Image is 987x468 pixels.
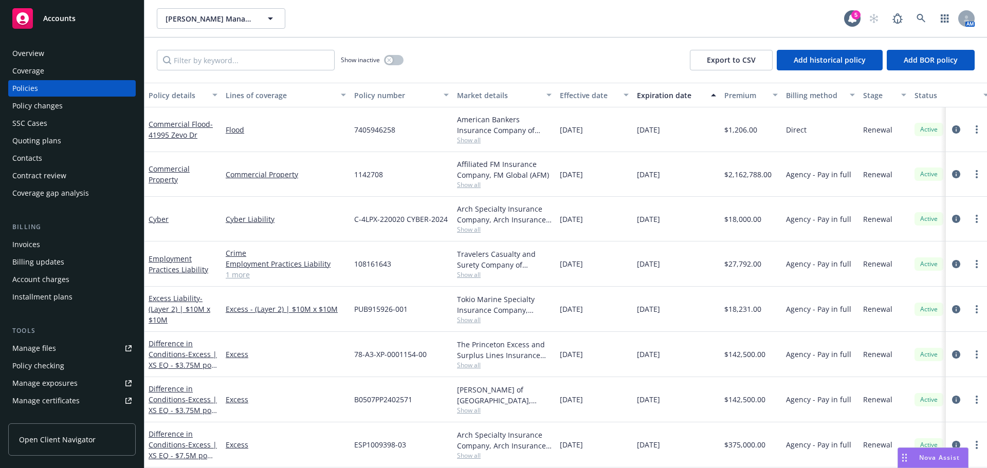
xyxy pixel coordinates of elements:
span: $142,500.00 [724,349,765,360]
span: Nova Assist [919,453,960,462]
span: [DATE] [560,258,583,269]
a: Excess - (Layer 2) | $10M x $10M [226,304,346,314]
span: [DATE] [637,124,660,135]
a: circleInformation [950,258,962,270]
div: Contacts [12,150,42,166]
span: Accounts [43,14,76,23]
span: Show all [457,406,552,415]
span: [DATE] [637,169,660,180]
a: Excess [226,439,346,450]
a: more [971,258,983,270]
span: 7405946258 [354,124,395,135]
span: [DATE] [560,169,583,180]
button: Nova Assist [898,447,968,468]
button: Add BOR policy [887,50,975,70]
div: Effective date [560,90,617,101]
div: Arch Specialty Insurance Company, Arch Insurance Company, CRC Group [457,203,552,225]
a: circleInformation [950,439,962,451]
div: Expiration date [637,90,705,101]
div: Manage files [12,340,56,357]
span: Active [919,350,939,359]
div: Policy changes [12,98,63,114]
span: 78-A3-XP-0001154-00 [354,349,427,360]
span: Active [919,440,939,450]
span: Add historical policy [794,55,866,65]
a: Policy changes [8,98,136,114]
div: Market details [457,90,540,101]
a: circleInformation [950,394,962,406]
div: Coverage [12,63,44,79]
a: Installment plans [8,289,136,305]
a: Billing updates [8,254,136,270]
a: SSC Cases [8,115,136,132]
div: Invoices [12,236,40,253]
div: Policy number [354,90,437,101]
span: 108161643 [354,258,391,269]
span: Show all [457,315,552,324]
span: C-4LPX-220020 CYBER-2024 [354,214,448,224]
span: - Excess | XS EQ - $3.75M po $10M x $20M [149,349,217,381]
span: Show all [457,180,552,189]
span: [DATE] [560,439,583,450]
a: more [971,168,983,180]
span: Renewal [863,394,892,405]
span: Active [919,214,939,223]
span: [DATE] [637,349,660,360]
div: Account charges [12,271,69,288]
span: Agency - Pay in full [786,349,851,360]
span: [PERSON_NAME] Management Company [166,13,254,24]
a: circleInformation [950,303,962,315]
a: circleInformation [950,168,962,180]
a: Commercial Flood [149,119,213,140]
span: Agency - Pay in full [786,258,851,269]
span: Active [919,170,939,179]
span: [DATE] [637,394,660,405]
button: Expiration date [633,83,720,107]
span: $1,206.00 [724,124,757,135]
a: more [971,213,983,225]
span: - (Layer 2) | $10M x $10M [149,293,210,325]
div: Manage claims [12,410,64,426]
div: Arch Specialty Insurance Company, Arch Insurance Company, Amwins [457,429,552,451]
a: Flood [226,124,346,135]
a: Invoices [8,236,136,253]
span: Show inactive [341,55,380,64]
a: Manage files [8,340,136,357]
div: Premium [724,90,766,101]
div: 5 [851,10,861,20]
button: Export to CSV [690,50,773,70]
input: Filter by keyword... [157,50,335,70]
a: Manage claims [8,410,136,426]
span: Active [919,125,939,134]
div: Policy details [149,90,206,101]
span: [DATE] [560,214,583,224]
span: Active [919,395,939,404]
span: Show all [457,451,552,460]
a: Overview [8,45,136,62]
span: Direct [786,124,807,135]
span: Renewal [863,349,892,360]
span: ESP1009398-03 [354,439,406,450]
a: circleInformation [950,348,962,361]
a: circleInformation [950,123,962,136]
a: Policy checking [8,358,136,374]
a: Excess [226,349,346,360]
span: $2,162,788.00 [724,169,772,180]
span: B0507PP2402571 [354,394,412,405]
span: Add BOR policy [904,55,958,65]
span: Agency - Pay in full [786,439,851,450]
a: Commercial Property [149,164,190,184]
a: more [971,439,983,451]
a: Excess [226,394,346,405]
span: Agency - Pay in full [786,394,851,405]
a: more [971,394,983,406]
div: Billing [8,222,136,232]
div: Tools [8,326,136,336]
button: Add historical policy [777,50,883,70]
a: Difference in Conditions [149,339,217,381]
button: Lines of coverage [222,83,350,107]
a: Cyber Liability [226,214,346,224]
span: Show all [457,270,552,279]
button: Stage [859,83,910,107]
span: Renewal [863,258,892,269]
